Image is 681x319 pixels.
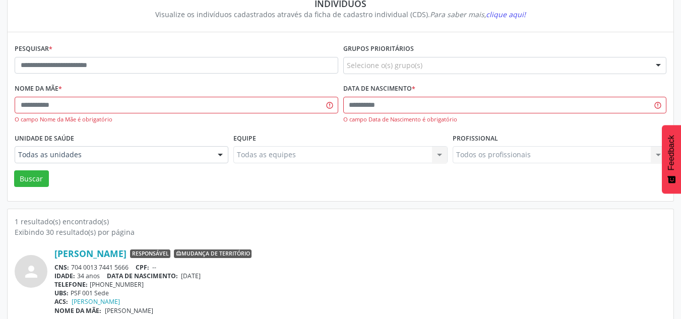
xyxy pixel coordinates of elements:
[22,263,40,281] i: person
[667,135,676,170] span: Feedback
[54,306,101,315] span: NOME DA MÃE:
[15,81,62,97] label: Nome da mãe
[22,9,659,20] div: Visualize os indivíduos cadastrados através da ficha de cadastro individual (CDS).
[54,289,666,297] div: PSF 001 Sede
[181,272,201,280] span: [DATE]
[343,115,667,124] div: O campo Data de Nascimento é obrigatório
[14,170,49,187] button: Buscar
[54,289,69,297] span: UBS:
[54,263,69,272] span: CNS:
[15,115,338,124] div: O campo Nome da Mãe é obrigatório
[152,263,156,272] span: --
[72,297,120,306] a: [PERSON_NAME]
[662,125,681,194] button: Feedback - Mostrar pesquisa
[15,131,74,146] label: Unidade de saúde
[15,227,666,237] div: Exibindo 30 resultado(s) por página
[343,41,414,57] label: Grupos prioritários
[136,263,149,272] span: CPF:
[54,280,88,289] span: TELEFONE:
[18,150,208,160] span: Todas as unidades
[174,249,252,259] span: Mudança de território
[15,41,52,57] label: Pesquisar
[54,280,666,289] div: [PHONE_NUMBER]
[54,297,68,306] span: ACS:
[430,10,526,19] i: Para saber mais,
[15,216,666,227] div: 1 resultado(s) encontrado(s)
[343,81,415,97] label: Data de nascimento
[54,263,666,272] div: 704 0013 7441 5666
[105,306,153,315] span: [PERSON_NAME]
[130,249,170,259] span: Responsável
[54,272,666,280] div: 34 anos
[54,248,127,259] a: [PERSON_NAME]
[233,131,256,146] label: Equipe
[107,272,178,280] span: DATA DE NASCIMENTO:
[347,60,422,71] span: Selecione o(s) grupo(s)
[453,131,498,146] label: Profissional
[54,272,75,280] span: IDADE:
[486,10,526,19] span: clique aqui!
